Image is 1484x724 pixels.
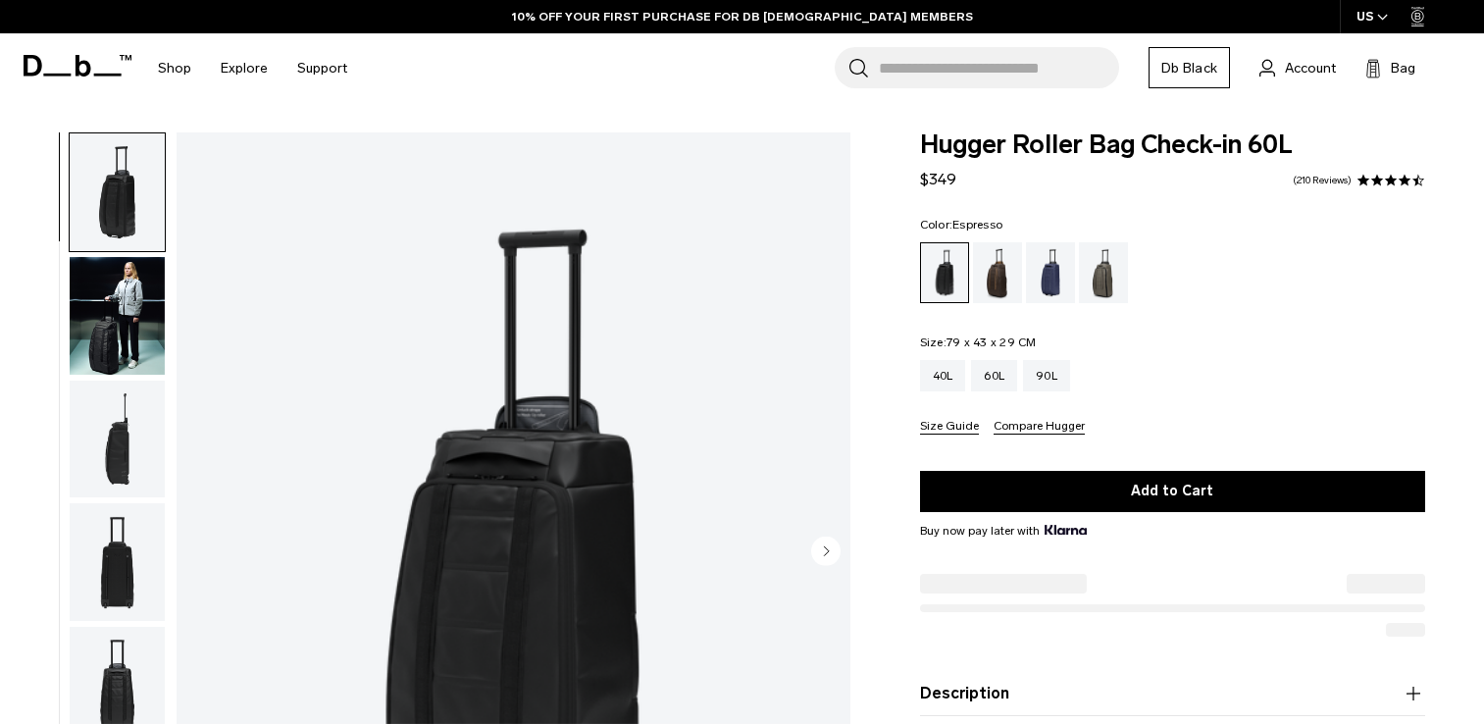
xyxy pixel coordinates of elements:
[1391,58,1415,78] span: Bag
[70,503,165,621] img: Hugger Roller Bag Check-in 60L Black Out
[69,380,166,499] button: Hugger Roller Bag Check-in 60L Black Out
[1285,58,1336,78] span: Account
[1293,176,1352,185] a: 210 reviews
[920,132,1425,158] span: Hugger Roller Bag Check-in 60L
[920,242,969,303] a: Black Out
[297,33,347,103] a: Support
[1045,525,1087,535] img: {"height" => 20, "alt" => "Klarna"}
[158,33,191,103] a: Shop
[920,170,956,188] span: $349
[811,536,841,569] button: Next slide
[512,8,973,26] a: 10% OFF YOUR FIRST PURCHASE FOR DB [DEMOGRAPHIC_DATA] MEMBERS
[1026,242,1075,303] a: Blue Hour
[1365,56,1415,79] button: Bag
[920,219,1003,231] legend: Color:
[920,471,1425,512] button: Add to Cart
[971,360,1017,391] a: 60L
[69,502,166,622] button: Hugger Roller Bag Check-in 60L Black Out
[70,133,165,251] img: Hugger Roller Bag Check-in 60L Black Out
[994,420,1085,435] button: Compare Hugger
[920,682,1425,705] button: Description
[952,218,1002,232] span: Espresso
[1023,360,1070,391] a: 90L
[920,336,1037,348] legend: Size:
[143,33,362,103] nav: Main Navigation
[1259,56,1336,79] a: Account
[920,360,966,391] a: 40L
[70,257,165,375] img: Hugger Roller Bag Check-in 60L Black Out
[70,381,165,498] img: Hugger Roller Bag Check-in 60L Black Out
[920,420,979,435] button: Size Guide
[69,132,166,252] button: Hugger Roller Bag Check-in 60L Black Out
[973,242,1022,303] a: Espresso
[920,522,1087,540] span: Buy now pay later with
[69,256,166,376] button: Hugger Roller Bag Check-in 60L Black Out
[947,336,1037,349] span: 79 x 43 x 29 CM
[221,33,268,103] a: Explore
[1149,47,1230,88] a: Db Black
[1079,242,1128,303] a: Forest Green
